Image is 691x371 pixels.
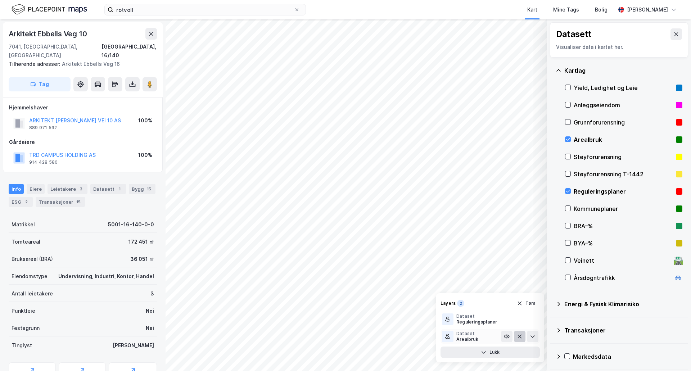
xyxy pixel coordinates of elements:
button: Lukk [441,347,540,358]
div: [GEOGRAPHIC_DATA], 16/140 [101,42,157,60]
div: 15 [145,185,153,193]
div: Tinglyst [12,341,32,350]
img: logo.f888ab2527a4732fd821a326f86c7f29.svg [12,3,87,16]
div: Antall leietakere [12,289,53,298]
div: Årsdøgntrafikk [574,273,671,282]
div: Nei [146,324,154,332]
div: Festegrunn [12,324,40,332]
div: Reguleringsplaner [574,187,673,196]
button: Tag [9,77,71,91]
div: Grunnforurensning [574,118,673,127]
div: 15 [75,198,82,205]
button: Tøm [512,298,540,309]
div: Støyforurensning T-1442 [574,170,673,178]
div: 7041, [GEOGRAPHIC_DATA], [GEOGRAPHIC_DATA] [9,42,101,60]
div: Nei [146,307,154,315]
div: Markedsdata [573,352,682,361]
div: [PERSON_NAME] [627,5,668,14]
div: Hjemmelshaver [9,103,157,112]
div: Bruksareal (BRA) [12,255,53,263]
div: 914 428 580 [29,159,58,165]
div: Kontrollprogram for chat [655,336,691,371]
div: Gårdeiere [9,138,157,146]
div: Punktleie [12,307,35,315]
div: Eiere [27,184,45,194]
div: 172 451 ㎡ [128,237,154,246]
div: BRA–% [574,222,673,230]
div: Arkitekt Ebbells Veg 10 [9,28,88,40]
div: Eiendomstype [12,272,48,281]
div: Anleggseiendom [574,101,673,109]
div: Arkitekt Ebbells Veg 16 [9,60,151,68]
div: Mine Tags [553,5,579,14]
div: Matrikkel [12,220,35,229]
div: Info [9,184,24,194]
div: Reguleringsplaner [456,319,497,325]
div: Undervisning, Industri, Kontor, Handel [58,272,154,281]
div: Kartlag [564,66,682,75]
div: Energi & Fysisk Klimarisiko [564,300,682,308]
div: 5001-16-140-0-0 [108,220,154,229]
div: Kommuneplaner [574,204,673,213]
div: 36 051 ㎡ [130,255,154,263]
div: ESG [9,197,33,207]
div: 889 971 592 [29,125,57,131]
div: Kart [527,5,537,14]
div: Arealbruk [456,336,478,342]
div: 2 [457,300,464,307]
span: Tilhørende adresser: [9,61,62,67]
div: 3 [150,289,154,298]
div: Datasett [90,184,126,194]
div: Dataset [456,331,478,336]
div: BYA–% [574,239,673,248]
div: 1 [116,185,123,193]
div: 2 [23,198,30,205]
div: Støyforurensning [574,153,673,161]
div: Transaksjoner [564,326,682,335]
div: 🛣️ [673,256,683,265]
div: Leietakere [48,184,87,194]
div: Datasett [556,28,592,40]
div: Visualiser data i kartet her. [556,43,682,51]
div: Veinett [574,256,671,265]
div: Yield, Ledighet og Leie [574,83,673,92]
div: Arealbruk [574,135,673,144]
div: [PERSON_NAME] [113,341,154,350]
div: Bolig [595,5,608,14]
div: 3 [77,185,85,193]
div: Layers [441,300,456,306]
div: 100% [138,151,152,159]
input: Søk på adresse, matrikkel, gårdeiere, leietakere eller personer [113,4,294,15]
div: Tomteareal [12,237,40,246]
div: Bygg [129,184,155,194]
iframe: Chat Widget [655,336,691,371]
div: Dataset [456,313,497,319]
div: Transaksjoner [36,197,85,207]
div: 100% [138,116,152,125]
